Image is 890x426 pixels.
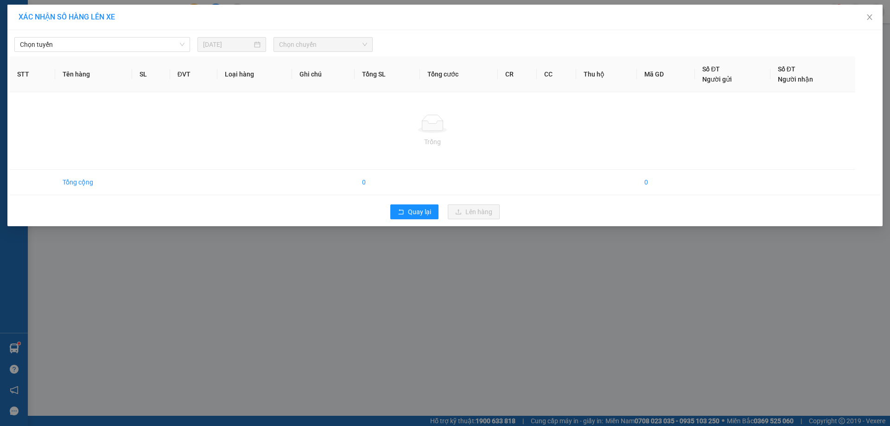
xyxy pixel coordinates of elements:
[355,57,420,92] th: Tổng SL
[355,170,420,195] td: 0
[17,137,848,147] div: Trống
[576,57,636,92] th: Thu hộ
[292,57,355,92] th: Ghi chú
[537,57,576,92] th: CC
[55,170,132,195] td: Tổng cộng
[217,57,292,92] th: Loại hàng
[132,57,170,92] th: SL
[420,57,498,92] th: Tổng cước
[857,5,883,31] button: Close
[10,57,55,92] th: STT
[408,207,431,217] span: Quay lại
[498,57,537,92] th: CR
[20,38,184,51] span: Chọn tuyến
[637,57,695,92] th: Mã GD
[866,13,873,21] span: close
[448,204,500,219] button: uploadLên hàng
[398,209,404,216] span: rollback
[702,76,732,83] span: Người gửi
[279,38,367,51] span: Chọn chuyến
[778,65,795,73] span: Số ĐT
[390,204,439,219] button: rollbackQuay lại
[778,76,813,83] span: Người nhận
[19,13,115,21] span: XÁC NHẬN SỐ HÀNG LÊN XE
[637,170,695,195] td: 0
[702,65,720,73] span: Số ĐT
[55,57,132,92] th: Tên hàng
[170,57,217,92] th: ĐVT
[203,39,252,50] input: 13/08/2025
